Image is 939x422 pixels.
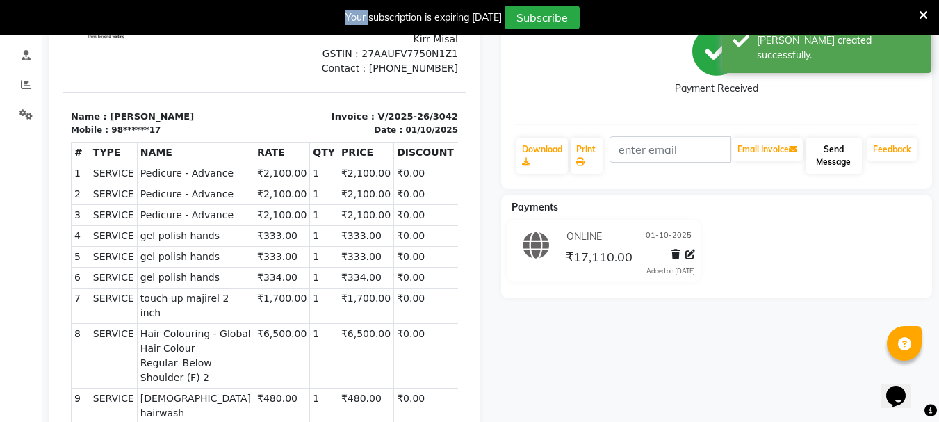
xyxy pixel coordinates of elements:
td: 2 [9,220,28,241]
td: SERVICE [27,241,74,261]
span: 01-10-2025 [646,229,692,244]
td: ₹0.00 [332,261,395,282]
div: Bill created successfully. [757,33,920,63]
td: 1 [247,261,276,282]
p: Invoice : V/2025-26/3042 [211,146,396,160]
button: Subscribe [505,6,580,29]
td: ₹333.00 [275,282,331,303]
td: 3 [9,241,28,261]
td: ₹0.00 [332,241,395,261]
td: ₹2,100.00 [275,220,331,241]
th: AMOUNT [394,178,450,199]
td: ₹2,100.00 [394,241,450,261]
td: 4 [9,261,28,282]
td: ₹333.00 [192,261,247,282]
div: Mobile : [8,160,46,172]
span: Pedicure - Advance [78,244,188,259]
td: ₹333.00 [275,261,331,282]
p: Contact : [PHONE_NUMBER] [211,97,396,112]
span: ₹17,110.00 [566,249,632,268]
td: ₹0.00 [332,324,395,359]
span: gel polish hands [78,286,188,300]
a: Print [571,138,603,174]
td: ₹1,700.00 [275,324,331,359]
td: ₹0.00 [332,199,395,220]
td: SERVICE [27,324,74,359]
td: SERVICE [27,282,74,303]
h3: Wisteria Salon [211,28,396,48]
span: Pedicure - Advance [78,223,188,238]
td: ₹333.00 [192,282,247,303]
td: ₹2,100.00 [394,220,450,241]
td: ₹2,100.00 [275,241,331,261]
th: TYPE [27,178,74,199]
div: 01/10/2025 [343,160,395,172]
td: 1 [247,241,276,261]
td: ₹333.00 [394,282,450,303]
th: # [9,178,28,199]
td: ₹2,100.00 [394,199,450,220]
td: 6 [9,303,28,324]
span: Hair Colouring - Global Hair Colour Regular_Below Shoulder (F) 2 [78,363,188,421]
td: 1 [247,282,276,303]
td: ₹334.00 [275,303,331,324]
th: PRICE [275,178,331,199]
span: ONLINE [566,229,602,244]
button: Email Invoice [732,138,803,161]
td: ₹334.00 [394,303,450,324]
td: ₹333.00 [394,261,450,282]
div: Date : [311,160,340,172]
iframe: chat widget [881,366,925,408]
a: Download [516,138,568,174]
span: touch up majirel 2 inch [78,327,188,357]
td: SERVICE [27,220,74,241]
p: GSTIN : 27AAUFV7750N1Z1 [211,83,396,97]
th: NAME [74,178,191,199]
a: Feedback [867,138,917,161]
td: SERVICE [27,303,74,324]
input: enter email [610,136,731,163]
td: ₹2,100.00 [192,241,247,261]
td: ₹0.00 [332,282,395,303]
td: ₹2,100.00 [192,199,247,220]
td: 5 [9,282,28,303]
th: DISCOUNT [332,178,395,199]
h2: TAX INVOICE [8,6,395,22]
button: Send Message [806,138,862,174]
td: SERVICE [27,261,74,282]
td: 1 [247,303,276,324]
td: ₹2,100.00 [275,199,331,220]
th: RATE [192,178,247,199]
td: ₹1,700.00 [192,324,247,359]
td: 1 [247,220,276,241]
p: Name : [PERSON_NAME] [8,146,194,160]
td: SERVICE [27,199,74,220]
span: Payments [512,201,558,213]
td: ₹1,700.00 [394,324,450,359]
span: gel polish hands [78,265,188,279]
td: ₹0.00 [332,303,395,324]
span: Pedicure - Advance [78,202,188,217]
div: Payment Received [675,81,758,96]
span: gel polish hands [78,307,188,321]
th: QTY [247,178,276,199]
div: Added on [DATE] [646,266,695,276]
p: [PERSON_NAME] Road Next To Kata Kirr Misal [211,54,396,83]
td: 1 [247,324,276,359]
td: 1 [9,199,28,220]
td: ₹0.00 [332,220,395,241]
td: 7 [9,324,28,359]
td: ₹2,100.00 [192,220,247,241]
div: Your subscription is expiring [DATE] [345,10,502,25]
td: 1 [247,199,276,220]
td: ₹334.00 [192,303,247,324]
